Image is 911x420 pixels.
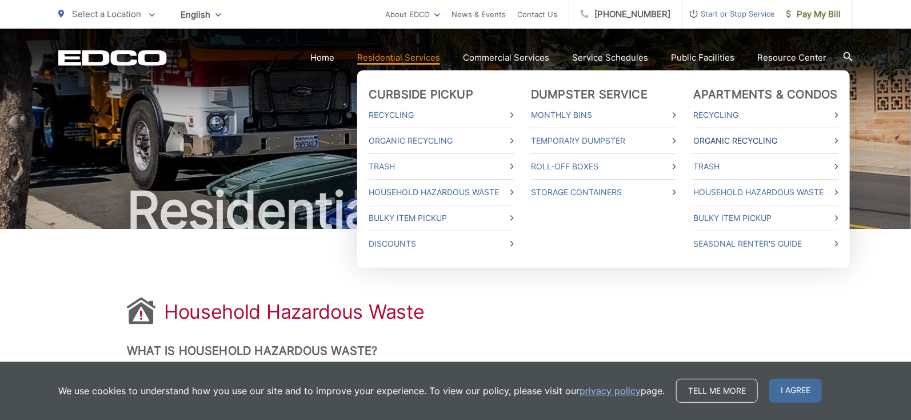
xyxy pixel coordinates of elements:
[369,211,514,225] a: Bulky Item Pickup
[164,300,425,323] h1: Household Hazardous Waste
[531,134,676,148] a: Temporary Dumpster
[127,344,784,358] h2: What is Household Hazardous Waste?
[58,384,665,398] p: We use cookies to understand how you use our site and to improve your experience. To view our pol...
[369,160,514,173] a: Trash
[531,185,676,199] a: Storage Containers
[369,88,473,101] a: Curbside Pickup
[786,7,841,21] span: Pay My Bill
[572,51,648,65] a: Service Schedules
[693,88,838,101] a: Apartments & Condos
[357,51,440,65] a: Residential Services
[531,108,676,122] a: Monthly Bins
[693,185,838,199] a: Household Hazardous Waste
[769,379,822,403] span: I agree
[72,9,141,19] span: Select a Location
[580,384,641,398] a: privacy policy
[531,88,648,101] a: Dumpster Service
[463,51,549,65] a: Commercial Services
[517,7,557,21] a: Contact Us
[369,134,514,148] a: Organic Recycling
[693,211,838,225] a: Bulky Item Pickup
[369,185,514,199] a: Household Hazardous Waste
[385,7,440,21] a: About EDCO
[531,160,676,173] a: Roll-Off Boxes
[693,108,838,122] a: Recycling
[369,108,514,122] a: Recycling
[671,51,734,65] a: Public Facilities
[58,50,167,66] a: EDCD logo. Return to the homepage.
[693,237,838,251] a: Seasonal Renter's Guide
[693,134,838,148] a: Organic Recycling
[172,5,230,25] span: English
[58,182,853,239] h2: Residential Services
[693,160,838,173] a: Trash
[369,237,514,251] a: Discounts
[676,379,758,403] a: Tell me more
[310,51,334,65] a: Home
[757,51,826,65] a: Resource Center
[451,7,506,21] a: News & Events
